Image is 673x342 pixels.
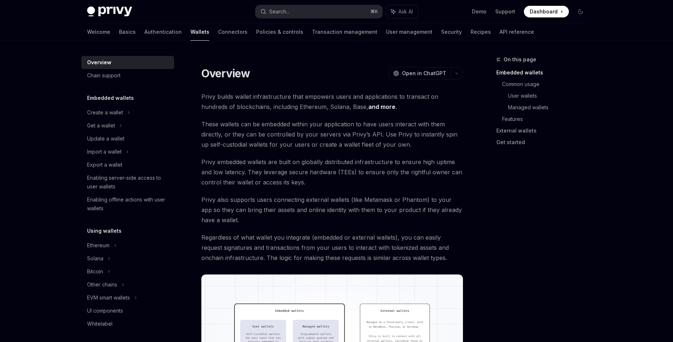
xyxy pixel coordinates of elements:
[87,7,132,17] img: dark logo
[87,195,170,213] div: Enabling offline actions with user wallets
[500,23,534,41] a: API reference
[87,267,103,276] div: Bitcoin
[495,8,515,15] a: Support
[87,108,123,117] div: Create a wallet
[370,9,378,15] span: ⌘ K
[575,6,586,17] button: Toggle dark mode
[201,91,463,112] span: Privy builds wallet infrastructure that empowers users and applications to transact on hundreds o...
[496,137,592,148] a: Get started
[496,67,592,78] a: Embedded wallets
[87,94,134,102] h5: Embedded wallets
[87,121,115,130] div: Get a wallet
[81,132,174,145] a: Update a wallet
[87,174,170,191] div: Enabling server-side access to user wallets
[87,241,110,250] div: Ethereum
[389,67,451,80] button: Open in ChatGPT
[368,103,395,111] a: and more
[87,280,117,289] div: Other chains
[87,160,122,169] div: Export a wallet
[87,319,112,328] div: Whitelabel
[256,23,303,41] a: Policies & controls
[471,23,491,41] a: Recipes
[87,134,124,143] div: Update a wallet
[398,8,413,15] span: Ask AI
[87,58,111,67] div: Overview
[81,317,174,330] a: Whitelabel
[255,5,382,18] button: Search...⌘K
[386,23,432,41] a: User management
[402,70,446,77] span: Open in ChatGPT
[119,23,136,41] a: Basics
[496,125,592,137] a: External wallets
[472,8,487,15] a: Demo
[201,119,463,150] span: These wallets can be embedded within your application to have users interact with them directly, ...
[87,293,130,302] div: EVM smart wallets
[508,90,592,102] a: User wallets
[87,23,110,41] a: Welcome
[81,56,174,69] a: Overview
[144,23,182,41] a: Authentication
[81,171,174,193] a: Enabling server-side access to user wallets
[312,23,377,41] a: Transaction management
[201,232,463,263] span: Regardless of what wallet you integrate (embedded or external wallets), you can easily request si...
[269,7,290,16] div: Search...
[502,78,592,90] a: Common usage
[201,67,250,80] h1: Overview
[87,227,122,235] h5: Using wallets
[87,147,122,156] div: Import a wallet
[87,306,123,315] div: UI components
[190,23,209,41] a: Wallets
[508,102,592,113] a: Managed wallets
[386,5,418,18] button: Ask AI
[218,23,247,41] a: Connectors
[524,6,569,17] a: Dashboard
[81,304,174,317] a: UI components
[504,55,536,64] span: On this page
[87,254,103,263] div: Solana
[81,69,174,82] a: Chain support
[201,157,463,187] span: Privy embedded wallets are built on globally distributed infrastructure to ensure high uptime and...
[87,71,120,80] div: Chain support
[81,193,174,215] a: Enabling offline actions with user wallets
[81,158,174,171] a: Export a wallet
[530,8,558,15] span: Dashboard
[502,113,592,125] a: Features
[441,23,462,41] a: Security
[201,195,463,225] span: Privy also supports users connecting external wallets (like Metamask or Phantom) to your app so t...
